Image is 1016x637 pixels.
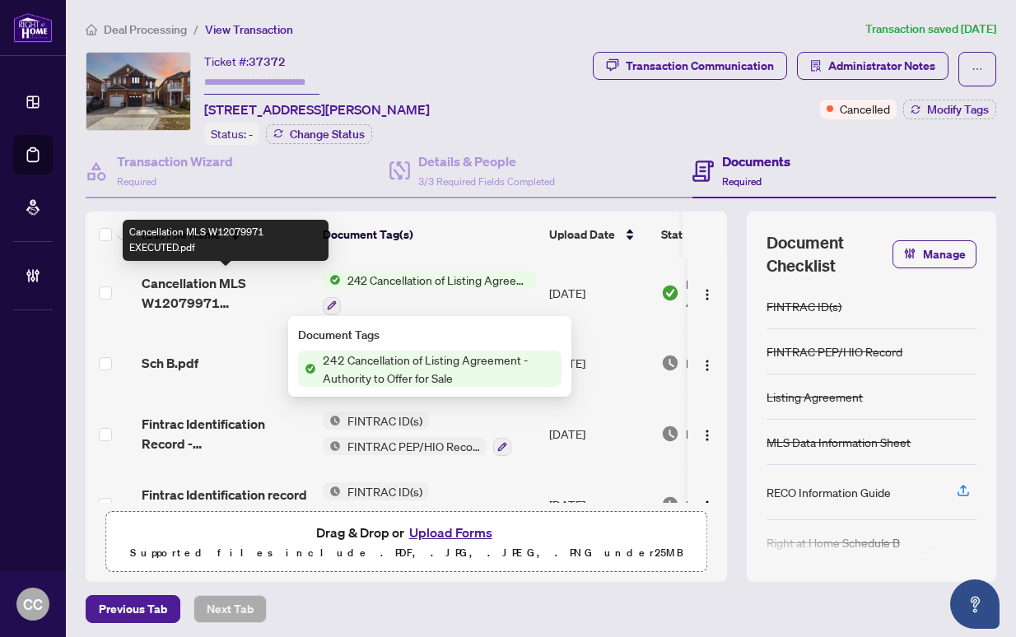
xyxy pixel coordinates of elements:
[701,500,714,513] img: Logo
[99,596,167,622] span: Previous Tab
[117,175,156,188] span: Required
[193,595,267,623] button: Next Tab
[341,411,429,430] span: FINTRAC ID(s)
[316,212,543,258] th: Document Tag(s)
[204,100,430,119] span: [STREET_ADDRESS][PERSON_NAME]
[23,593,43,616] span: CC
[543,328,655,399] td: [DATE]
[661,354,679,372] img: Document Status
[686,425,768,443] span: Pending Review
[86,24,97,35] span: home
[767,483,891,501] div: RECO Information Guide
[193,20,198,39] li: /
[549,226,615,244] span: Upload Date
[694,350,720,376] button: Logo
[661,495,679,514] img: Document Status
[298,326,562,344] div: Document Tags
[13,12,53,43] img: logo
[104,22,187,37] span: Deal Processing
[701,288,714,301] img: Logo
[290,128,365,140] span: Change Status
[341,482,429,500] span: FINTRAC ID(s)
[686,275,788,311] span: Document Approved
[86,53,190,130] img: IMG-W12079971_1.jpg
[106,512,706,573] span: Drag & Drop orUpload FormsSupported files include .PDF, .JPG, .JPEG, .PNG under25MB
[655,212,795,258] th: Status
[204,52,286,71] div: Ticket #:
[204,123,259,145] div: Status:
[142,485,310,524] span: Fintrac Identification record - [PERSON_NAME].pdf
[316,522,497,543] span: Drag & Drop or
[686,354,768,372] span: Pending Review
[593,52,787,80] button: Transaction Communication
[722,151,790,171] h4: Documents
[694,280,720,306] button: Logo
[323,411,341,430] img: Status Icon
[661,425,679,443] img: Document Status
[266,124,372,144] button: Change Status
[404,522,497,543] button: Upload Forms
[810,60,822,72] span: solution
[205,22,293,37] span: View Transaction
[543,212,655,258] th: Upload Date
[840,100,890,118] span: Cancelled
[722,175,762,188] span: Required
[116,543,697,563] p: Supported files include .PDF, .JPG, .JPEG, .PNG under 25 MB
[923,241,966,267] span: Manage
[418,151,555,171] h4: Details & People
[341,437,487,455] span: FINTRAC PEP/HIO Record
[316,351,562,387] span: 242 Cancellation of Listing Agreement - Authority to Offer for Sale
[767,231,892,277] span: Document Checklist
[626,53,774,79] div: Transaction Communication
[828,53,935,79] span: Administrator Notes
[767,433,911,451] div: MLS Data Information Sheet
[418,175,555,188] span: 3/3 Required Fields Completed
[797,52,948,80] button: Administrator Notes
[86,595,180,623] button: Previous Tab
[142,414,310,453] span: Fintrac Identification Record - [PERSON_NAME].pdf
[543,258,655,328] td: [DATE]
[903,100,996,119] button: Modify Tags
[927,104,989,115] span: Modify Tags
[323,482,511,527] button: Status IconFINTRAC ID(s)
[298,360,316,378] img: Status Icon
[950,579,1000,629] button: Open asap
[123,220,329,261] div: Cancellation MLS W12079971 EXECUTED.pdf
[117,151,233,171] h4: Transaction Wizard
[142,353,198,373] span: Sch B.pdf
[142,273,310,313] span: Cancellation MLS W12079971 EXECUTED.pdf
[661,226,695,244] span: Status
[686,495,768,514] span: Pending Review
[323,437,341,455] img: Status Icon
[767,533,900,551] div: Right at Home Schedule B
[767,342,902,360] div: FINTRAC PEP/HIO Record
[701,429,714,442] img: Logo
[661,284,679,302] img: Document Status
[865,20,996,39] article: Transaction saved [DATE]
[323,482,341,500] img: Status Icon
[323,271,341,289] img: Status Icon
[694,491,720,518] button: Logo
[767,388,863,406] div: Listing Agreement
[694,421,720,447] button: Logo
[892,240,976,268] button: Manage
[701,359,714,372] img: Logo
[249,127,253,142] span: -
[543,398,655,469] td: [DATE]
[323,271,536,315] button: Status Icon242 Cancellation of Listing Agreement - Authority to Offer for Sale
[767,297,841,315] div: FINTRAC ID(s)
[323,411,511,456] button: Status IconFINTRAC ID(s)Status IconFINTRAC PEP/HIO Record
[972,63,983,75] span: ellipsis
[249,54,286,69] span: 37372
[341,271,536,289] span: 242 Cancellation of Listing Agreement - Authority to Offer for Sale
[543,469,655,540] td: [DATE]
[135,212,316,258] th: (11) File Name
